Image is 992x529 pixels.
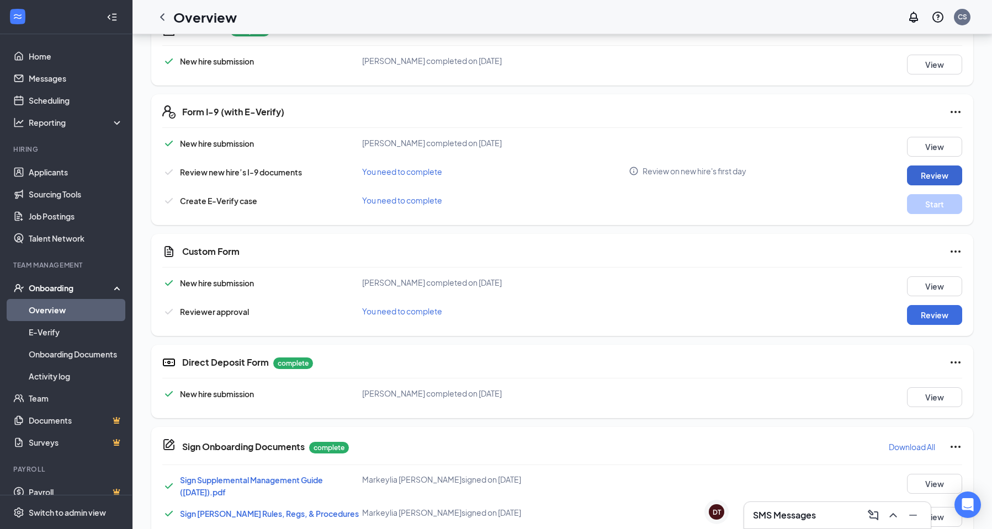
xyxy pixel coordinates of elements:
svg: Info [629,166,639,176]
a: Team [29,387,123,409]
a: Onboarding Documents [29,343,123,365]
div: DT [713,507,721,517]
div: Markeylia [PERSON_NAME] signed on [DATE] [362,507,629,518]
svg: Minimize [906,509,920,522]
button: View [907,137,962,157]
svg: UserCheck [13,282,24,293]
svg: WorkstreamLogo [12,11,23,22]
svg: QuestionInfo [931,10,945,24]
span: New hire submission [180,278,254,288]
span: New hire submission [180,389,254,399]
a: Overview [29,299,123,321]
button: View [907,387,962,407]
div: Open Intercom Messenger [954,491,981,518]
svg: Checkmark [162,387,176,400]
svg: Settings [13,507,24,518]
a: Activity log [29,365,123,387]
span: You need to complete [362,306,442,316]
div: Markeylia [PERSON_NAME] signed on [DATE] [362,474,629,485]
div: Hiring [13,145,121,154]
a: Sign [PERSON_NAME] Rules, Regs, & Procedures [180,509,359,519]
svg: CompanyDocumentIcon [162,438,176,451]
span: Review on new hire's first day [643,165,746,177]
div: Team Management [13,260,121,270]
svg: Checkmark [162,276,176,290]
h5: Custom Form [182,245,240,258]
svg: DirectDepositIcon [162,356,176,369]
button: Minimize [904,506,922,524]
h5: Sign Onboarding Documents [182,441,305,453]
span: Reviewer approval [180,307,249,317]
svg: Checkmark [162,165,176,179]
span: Create E-Verify case [180,196,257,206]
span: [PERSON_NAME] completed on [DATE] [362,388,502,398]
div: Switch to admin view [29,507,106,518]
span: [PERSON_NAME] completed on [DATE] [362,56,502,66]
a: DocumentsCrown [29,409,123,431]
span: New hire submission [180,138,254,148]
span: You need to complete [362,195,442,205]
button: View [907,507,962,527]
svg: Checkmark [162,55,176,68]
svg: Checkmark [162,137,176,150]
svg: Ellipses [949,440,962,453]
h1: Overview [173,8,237,26]
svg: Notifications [907,10,920,24]
button: Start [907,194,962,214]
a: Sign Supplemental Management Guide ([DATE]).pdf [180,475,323,497]
svg: ChevronLeft [156,10,169,24]
svg: Collapse [107,12,118,23]
a: Scheduling [29,89,123,111]
a: Applicants [29,161,123,183]
button: ComposeMessage [864,506,882,524]
span: [PERSON_NAME] completed on [DATE] [362,277,502,287]
a: PayrollCrown [29,481,123,503]
svg: ChevronUp [887,509,900,522]
a: E-Verify [29,321,123,343]
svg: Checkmark [162,479,176,493]
div: Payroll [13,464,121,474]
a: Messages [29,67,123,89]
svg: Ellipses [949,356,962,369]
span: [PERSON_NAME] completed on [DATE] [362,138,502,148]
a: SurveysCrown [29,431,123,453]
div: CS [958,12,967,22]
a: Talent Network [29,227,123,249]
span: New hire submission [180,56,254,66]
button: Review [907,165,962,185]
button: View [907,474,962,494]
p: complete [309,442,349,453]
span: You need to complete [362,167,442,177]
svg: Checkmark [162,507,176,520]
svg: CustomFormIcon [162,245,176,258]
div: Reporting [29,117,124,128]
svg: Ellipses [949,245,962,258]
a: Sourcing Tools [29,183,123,205]
svg: FormI9EVerifyIcon [162,105,176,119]
h5: Direct Deposit Form [182,356,269,368]
button: Download All [888,438,936,456]
button: Review [907,305,962,325]
a: Job Postings [29,205,123,227]
svg: Checkmark [162,194,176,207]
span: Review new hire’s I-9 documents [180,167,302,177]
h5: Form I-9 (with E-Verify) [182,106,284,118]
a: Home [29,45,123,67]
button: View [907,55,962,74]
button: ChevronUp [884,506,902,524]
svg: Ellipses [949,105,962,119]
p: Download All [889,441,935,452]
svg: Analysis [13,117,24,128]
svg: Checkmark [162,305,176,318]
button: View [907,276,962,296]
svg: ComposeMessage [867,509,880,522]
div: Onboarding [29,282,114,293]
p: complete [273,357,313,369]
h3: SMS Messages [753,509,816,521]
